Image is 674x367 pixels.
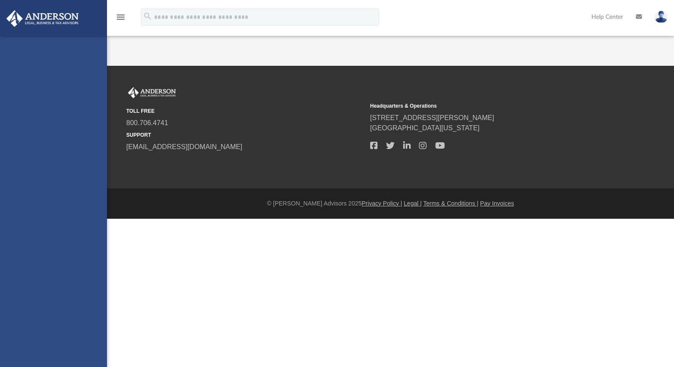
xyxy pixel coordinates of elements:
[126,87,178,98] img: Anderson Advisors Platinum Portal
[107,199,674,208] div: © [PERSON_NAME] Advisors 2025
[423,200,478,207] a: Terms & Conditions |
[126,131,364,139] small: SUPPORT
[480,200,514,207] a: Pay Invoices
[4,10,81,27] img: Anderson Advisors Platinum Portal
[116,16,126,22] a: menu
[370,114,494,121] a: [STREET_ADDRESS][PERSON_NAME]
[126,119,168,126] a: 800.706.4741
[404,200,422,207] a: Legal |
[370,124,480,132] a: [GEOGRAPHIC_DATA][US_STATE]
[655,11,668,23] img: User Pic
[116,12,126,22] i: menu
[126,107,364,115] small: TOLL FREE
[370,102,608,110] small: Headquarters & Operations
[126,143,242,150] a: [EMAIL_ADDRESS][DOMAIN_NAME]
[362,200,402,207] a: Privacy Policy |
[143,12,152,21] i: search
